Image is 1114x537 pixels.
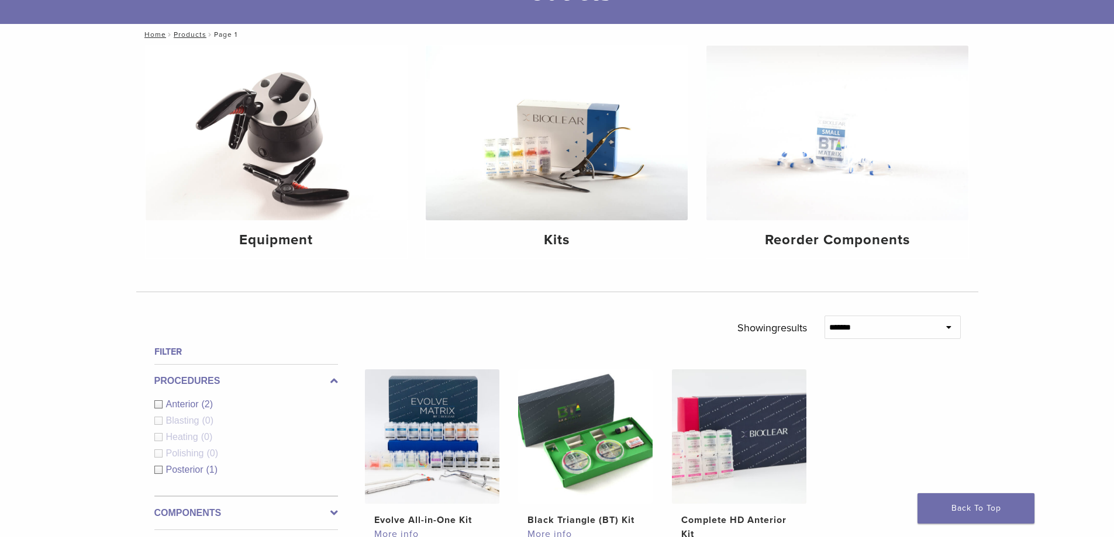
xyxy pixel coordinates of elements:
a: Home [141,30,166,39]
img: Evolve All-in-One Kit [365,369,499,504]
span: Posterior [166,465,206,474]
a: Reorder Components [706,46,968,258]
a: Black Triangle (BT) KitBlack Triangle (BT) Kit [518,369,654,527]
span: (1) [206,465,218,474]
span: (0) [202,415,213,425]
img: Kits [426,46,688,220]
span: Anterior [166,399,202,409]
span: (0) [201,432,213,442]
a: Products [174,30,206,39]
a: Back To Top [918,493,1034,524]
h2: Black Triangle (BT) Kit [527,513,643,527]
span: (0) [206,448,218,458]
a: Equipment [146,46,408,258]
p: Showing results [737,316,807,340]
h4: Reorder Components [716,230,959,251]
img: Equipment [146,46,408,220]
label: Components [154,506,338,520]
label: Procedures [154,374,338,388]
span: Polishing [166,448,207,458]
span: / [166,32,174,37]
span: Blasting [166,415,202,425]
span: Heating [166,432,201,442]
h4: Kits [435,230,678,251]
nav: Page 1 [136,24,978,45]
a: Evolve All-in-One KitEvolve All-in-One Kit [364,369,501,527]
h4: Filter [154,345,338,359]
img: Reorder Components [706,46,968,220]
h2: Evolve All-in-One Kit [374,513,490,527]
a: Kits [426,46,688,258]
span: / [206,32,214,37]
img: Black Triangle (BT) Kit [518,369,653,504]
span: (2) [202,399,213,409]
img: Complete HD Anterior Kit [672,369,806,504]
h4: Equipment [155,230,398,251]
